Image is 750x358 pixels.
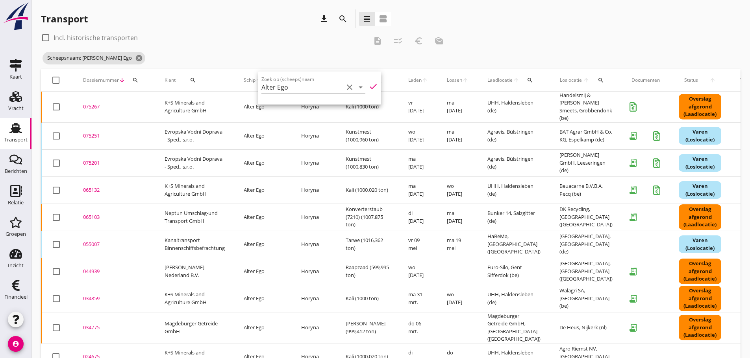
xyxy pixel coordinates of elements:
[559,77,583,84] span: Loslocatie
[292,231,336,258] td: Horyna
[437,122,478,149] td: ma [DATE]
[155,258,234,285] td: [PERSON_NAME] Nederland B.V.
[119,77,125,83] i: arrow_downward
[399,149,437,176] td: ma [DATE]
[362,14,372,24] i: view_headline
[625,209,641,225] i: receipt_long
[132,77,139,83] i: search
[550,204,622,231] td: DK Recycling, [GEOGRAPHIC_DATA] ([GEOGRAPHIC_DATA])
[478,204,550,231] td: Bunker 14, Salzgitter (de)
[679,77,704,84] span: Status
[336,258,399,285] td: Raapzaad (599,995 ton)
[155,204,234,231] td: Neptun Umschlag-und Transport GmbH
[292,258,336,285] td: Horyna
[583,77,590,83] i: arrow_upward
[679,204,721,230] div: Overslag afgerond (Laadlocatie)
[41,13,88,25] div: Transport
[462,77,469,83] i: arrow_upward
[234,92,292,123] td: Alter Ego
[43,52,145,64] span: Scheepsnaam: [PERSON_NAME] Ego
[155,231,234,258] td: Kanaltransport Binnenschiffsbefrachtung
[399,285,437,312] td: ma 31 mrt.
[679,127,721,145] div: Varen (Loslocatie)
[679,154,721,172] div: Varen (Loslocatie)
[478,231,550,258] td: HaBeMa, [GEOGRAPHIC_DATA] ([GEOGRAPHIC_DATA])
[437,231,478,258] td: ma 19 mei
[54,34,138,42] label: Incl. historische transporten
[356,83,365,92] i: arrow_drop_down
[625,128,641,144] i: receipt_long
[399,176,437,204] td: ma [DATE]
[550,176,622,204] td: Beuacarne B.V.B.A, Pecq (be)
[244,77,256,84] span: Schip
[550,122,622,149] td: BAT Agrar GmbH & Co. KG, Espelkamp (de)
[6,231,26,237] div: Groepen
[437,176,478,204] td: wo [DATE]
[165,71,225,90] div: Klant
[155,92,234,123] td: K+S Minerals and Agriculture GmbH
[631,77,660,84] div: Documenten
[625,155,641,171] i: receipt_long
[598,77,604,83] i: search
[155,312,234,343] td: Magdeburger Getreide GmbH
[478,92,550,123] td: UHH, Haldensleben (de)
[292,204,336,231] td: Horyna
[234,285,292,312] td: Alter Ego
[261,81,343,94] input: Zoek op (scheeps)naam
[478,149,550,176] td: Agravis, Bülstringen (de)
[447,77,462,84] span: Lossen
[527,77,533,83] i: search
[550,149,622,176] td: [PERSON_NAME] GmbH, Leeseringen (de)
[422,77,428,83] i: arrow_upward
[234,122,292,149] td: Alter Ego
[679,94,721,119] div: Overslag afgerond (Laadlocatie)
[336,122,399,149] td: Kunstmest (1000,960 ton)
[399,204,437,231] td: di [DATE]
[83,324,146,332] div: 034775
[550,285,622,312] td: Walagri SA, [GEOGRAPHIC_DATA] (be)
[704,77,722,83] i: arrow_upward
[679,235,721,253] div: Varen (Loslocatie)
[487,77,513,84] span: Laadlocatie
[83,132,146,140] div: 075251
[679,286,721,311] div: Overslag afgerond (Laadlocatie)
[338,14,348,24] i: search
[234,149,292,176] td: Alter Ego
[478,122,550,149] td: Agravis, Bülstringen (de)
[319,14,329,24] i: download
[399,312,437,343] td: do 06 mrt.
[437,92,478,123] td: ma [DATE]
[83,103,146,111] div: 075267
[399,231,437,258] td: vr 09 mei
[83,159,146,167] div: 075201
[550,312,622,343] td: De Heus, Nijkerk (nl)
[234,258,292,285] td: Alter Ego
[625,291,641,307] i: receipt_long
[4,137,28,142] div: Transport
[408,77,422,84] span: Laden
[234,312,292,343] td: Alter Ego
[399,122,437,149] td: wo [DATE]
[336,312,399,343] td: [PERSON_NAME] (999,412 ton)
[625,320,641,336] i: receipt_long
[155,122,234,149] td: Evropska Vodni Doprava - Sped., s.r.o.
[292,92,336,123] td: Horyna
[292,149,336,176] td: Horyna
[234,204,292,231] td: Alter Ego
[625,182,641,198] i: receipt_long
[625,264,641,279] i: receipt_long
[336,176,399,204] td: Kali (1000,020 ton)
[292,285,336,312] td: Horyna
[679,259,721,284] div: Overslag afgerond (Laadlocatie)
[155,285,234,312] td: K+S Minerals and Agriculture GmbH
[4,294,28,299] div: Financieel
[378,14,388,24] i: view_agenda
[478,285,550,312] td: UHH, Haldensleben (de)
[8,263,24,268] div: Inzicht
[369,82,378,91] i: check
[336,204,399,231] td: Konverterstaub (7210) (1007,875 ton)
[336,92,399,123] td: Kali (1000 ton)
[345,83,354,92] i: clear
[234,176,292,204] td: Alter Ego
[292,312,336,343] td: Horyna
